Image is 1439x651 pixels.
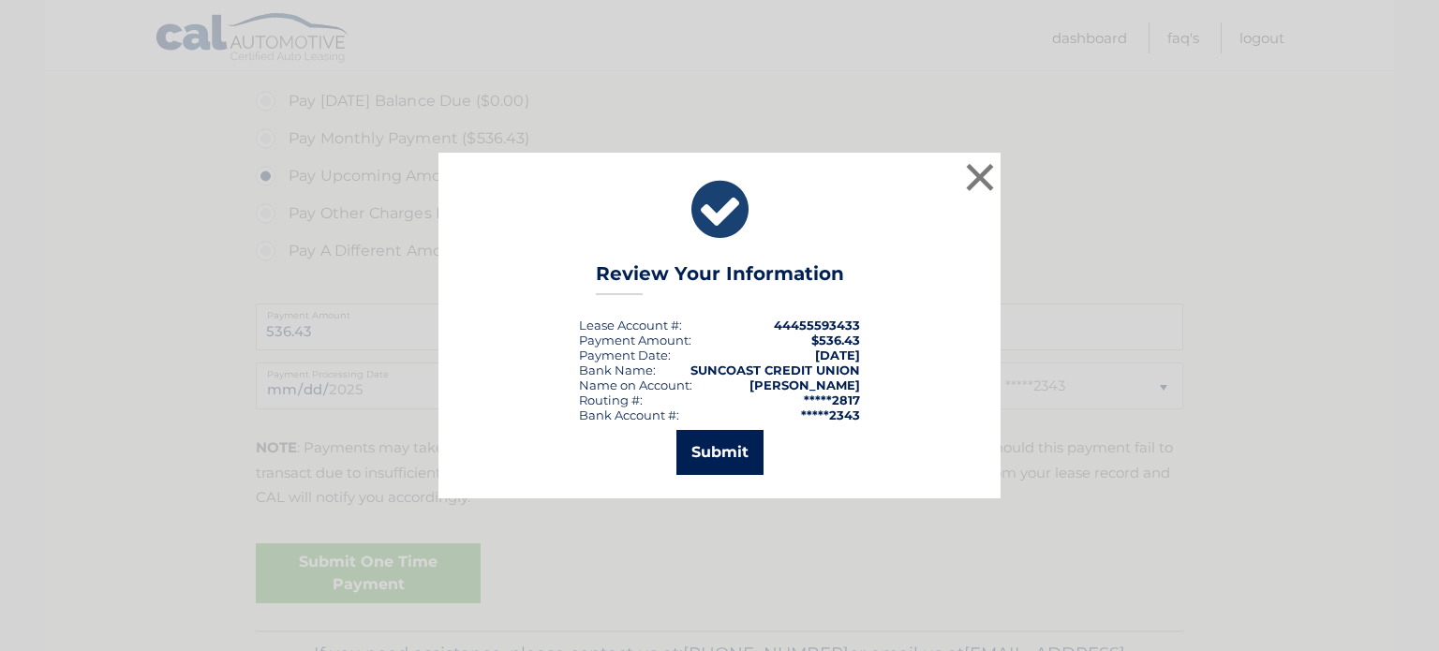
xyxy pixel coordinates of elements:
div: Payment Amount: [579,333,691,348]
div: Bank Name: [579,362,656,377]
h3: Review Your Information [596,262,844,295]
div: Lease Account #: [579,318,682,333]
span: Payment Date [579,348,668,362]
span: [DATE] [815,348,860,362]
strong: SUNCOAST CREDIT UNION [690,362,860,377]
button: × [961,158,999,196]
strong: [PERSON_NAME] [749,377,860,392]
div: : [579,348,671,362]
button: Submit [676,430,764,475]
div: Routing #: [579,392,643,407]
div: Bank Account #: [579,407,679,422]
strong: 44455593433 [774,318,860,333]
span: $536.43 [811,333,860,348]
div: Name on Account: [579,377,692,392]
